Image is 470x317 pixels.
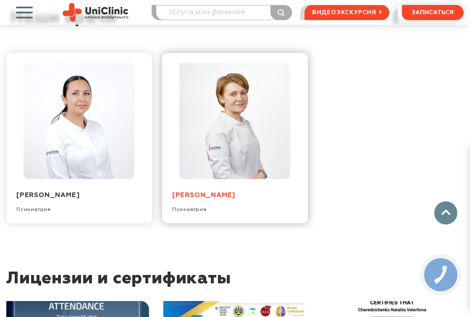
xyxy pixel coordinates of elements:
input: Услуга или фамилия [156,5,291,20]
img: Site [63,3,129,22]
a: видеоэкскурсия [305,5,389,20]
div: Психиатрия [172,200,298,213]
div: Психиатрия [16,200,142,213]
a: [PERSON_NAME] [16,192,79,199]
a: [PERSON_NAME] [172,192,235,199]
span: видеоэкскурсия [312,5,376,20]
a: Вербицкая Юлия Владимировна [24,118,134,124]
img: Вербицкая Юлия Владимировна [24,63,134,179]
div: Лицензии и сертификаты [6,269,464,301]
a: Чередниченко Наталья Валерьевна [179,118,290,124]
img: Чередниченко Наталья Валерьевна [179,63,290,179]
button: записаться [402,5,464,20]
span: записаться [412,10,454,16]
